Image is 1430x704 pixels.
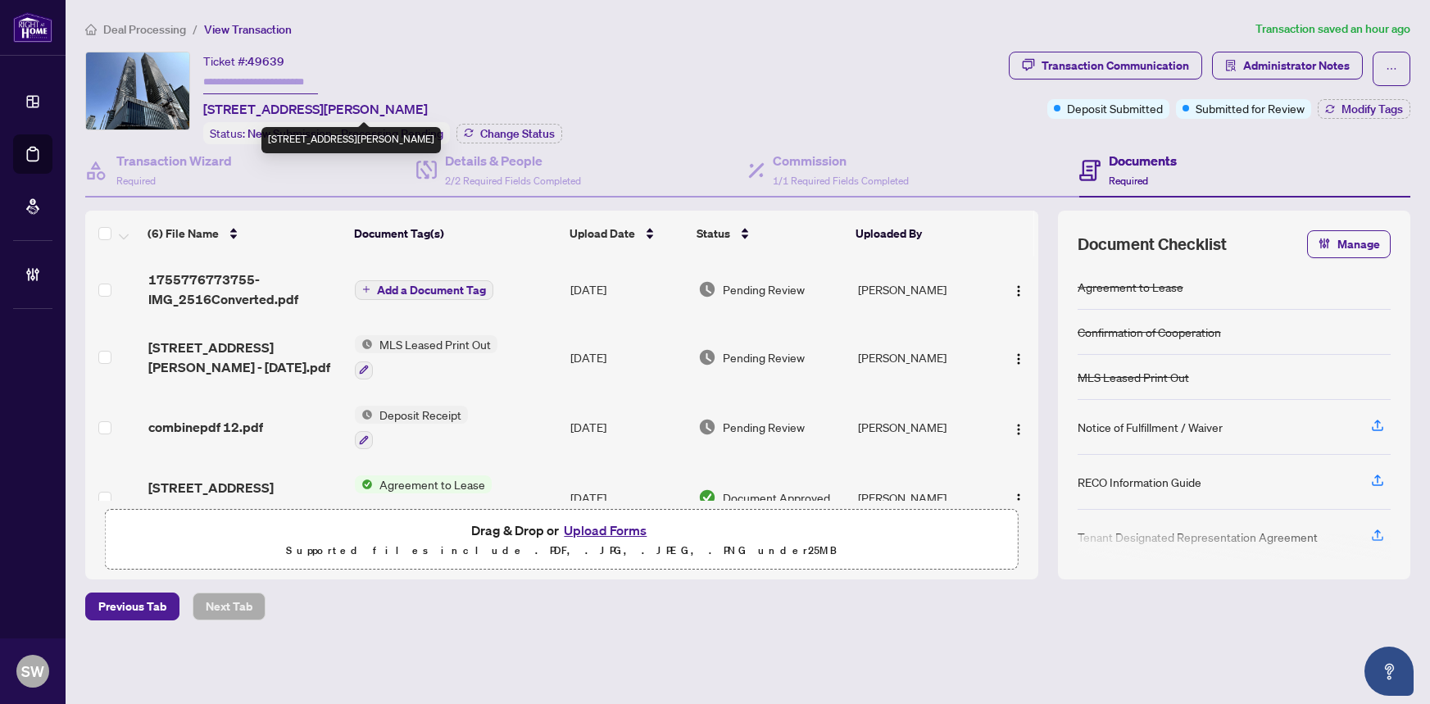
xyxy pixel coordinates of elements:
button: Transaction Communication [1009,52,1202,79]
span: Deposit Receipt [373,406,468,424]
span: Agreement to Lease [373,475,492,493]
button: Add a Document Tag [355,280,493,300]
div: Confirmation of Cooperation [1078,323,1221,341]
button: Manage [1307,230,1391,258]
button: Upload Forms [559,520,651,541]
th: Document Tag(s) [347,211,563,257]
span: SW [21,660,44,683]
span: Submitted for Review [1196,99,1305,117]
article: Transaction saved an hour ago [1255,20,1410,39]
div: [STREET_ADDRESS][PERSON_NAME] [261,127,441,153]
td: [DATE] [564,393,692,463]
span: 49639 [247,54,284,69]
td: [DATE] [564,257,692,322]
div: MLS Leased Print Out [1078,368,1189,386]
h4: Transaction Wizard [116,151,232,170]
button: Status IconMLS Leased Print Out [355,335,497,379]
img: logo [13,12,52,43]
span: Manage [1337,231,1380,257]
span: Modify Tags [1341,103,1403,115]
span: Document Approved [723,488,830,506]
span: home [85,24,97,35]
button: Next Tab [193,593,266,620]
div: RECO Information Guide [1078,473,1201,491]
span: ellipsis [1386,63,1397,75]
img: IMG-C12230200_1.jpg [86,52,189,129]
div: Notice of Fulfillment / Waiver [1078,418,1223,436]
img: Document Status [698,418,716,436]
td: [PERSON_NAME] [851,257,992,322]
span: Drag & Drop orUpload FormsSupported files include .PDF, .JPG, .JPEG, .PNG under25MB [106,510,1018,570]
span: Document Checklist [1078,233,1227,256]
td: [PERSON_NAME] [851,322,992,393]
div: Transaction Communication [1042,52,1189,79]
span: MLS Leased Print Out [373,335,497,353]
span: [STREET_ADDRESS][PERSON_NAME] [203,99,428,119]
span: 2/2 Required Fields Completed [445,175,581,187]
span: View Transaction [204,22,292,37]
li: / [193,20,197,39]
th: Uploaded By [849,211,989,257]
button: Add a Document Tag [355,279,493,300]
button: Logo [1006,484,1032,511]
button: Logo [1006,414,1032,440]
th: (6) File Name [141,211,347,257]
p: Supported files include .PDF, .JPG, .JPEG, .PNG under 25 MB [116,541,1008,561]
span: Pending Review [723,418,805,436]
th: Status [690,211,849,257]
span: Change Status [480,128,555,139]
span: Deposit Submitted [1067,99,1163,117]
span: Status [697,225,730,243]
span: Required [1109,175,1148,187]
div: Status: [203,122,450,144]
td: [PERSON_NAME] [851,393,992,463]
span: Required [116,175,156,187]
th: Upload Date [563,211,690,257]
span: [STREET_ADDRESS][PERSON_NAME] - [DATE].pdf [148,338,343,377]
span: Pending Review [723,348,805,366]
span: combinepdf 12.pdf [148,417,263,437]
span: New Submission - Processing Pending [247,126,443,141]
img: Logo [1012,284,1025,297]
span: [STREET_ADDRESS][PERSON_NAME] - Accepted Offer.pdf [148,478,343,517]
img: Document Status [698,348,716,366]
span: Pending Review [723,280,805,298]
span: Add a Document Tag [377,284,486,296]
span: Drag & Drop or [471,520,651,541]
button: Logo [1006,276,1032,302]
div: Ticket #: [203,52,284,70]
span: 1755776773755-IMG_2516Converted.pdf [148,270,343,309]
img: Document Status [698,280,716,298]
img: Logo [1012,493,1025,506]
img: Status Icon [355,406,373,424]
td: [DATE] [564,462,692,533]
div: Agreement to Lease [1078,278,1183,296]
button: Logo [1006,344,1032,370]
span: (6) File Name [148,225,219,243]
span: plus [362,285,370,293]
img: Status Icon [355,335,373,353]
span: Upload Date [570,225,635,243]
button: Status IconDeposit Receipt [355,406,468,450]
img: Logo [1012,352,1025,366]
img: Logo [1012,423,1025,436]
span: 1/1 Required Fields Completed [773,175,909,187]
button: Open asap [1364,647,1414,696]
span: Deal Processing [103,22,186,37]
span: Previous Tab [98,593,166,620]
button: Modify Tags [1318,99,1410,119]
span: solution [1225,60,1237,71]
td: [DATE] [564,322,692,393]
td: [PERSON_NAME] [851,462,992,533]
button: Change Status [456,124,562,143]
button: Previous Tab [85,593,179,620]
button: Administrator Notes [1212,52,1363,79]
button: Status IconAgreement to Lease [355,475,492,520]
h4: Commission [773,151,909,170]
span: Administrator Notes [1243,52,1350,79]
img: Status Icon [355,475,373,493]
div: Tenant Designated Representation Agreement [1078,528,1318,546]
h4: Details & People [445,151,581,170]
img: Document Status [698,488,716,506]
h4: Documents [1109,151,1177,170]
